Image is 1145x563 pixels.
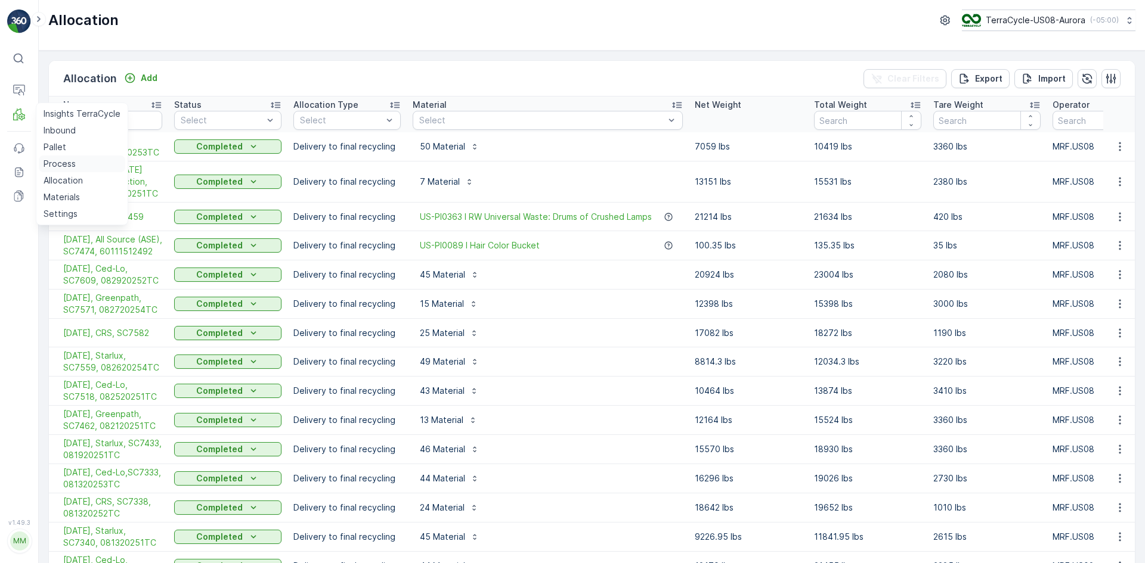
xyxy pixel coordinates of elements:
[420,176,460,188] p: 7 Material
[196,176,243,188] p: Completed
[933,443,1041,455] p: 3360 lbs
[695,327,802,339] p: 17082 lbs
[174,530,281,544] button: Completed
[420,531,465,543] p: 45 Material
[293,99,358,111] p: Allocation Type
[695,141,802,153] p: 7059 lbs
[420,472,465,484] p: 44 Material
[174,139,281,154] button: Completed
[933,356,1041,368] p: 3220 lbs
[174,297,281,311] button: Completed
[420,269,465,281] p: 45 Material
[420,141,465,153] p: 50 Material
[174,384,281,398] button: Completed
[962,10,1135,31] button: TerraCycle-US08-Aurora(-05:00)
[933,472,1041,484] p: 2730 lbs
[287,132,407,161] td: Delivery to final recycling
[420,211,652,223] a: US-PI0363 I RW Universal Waste: Drums of Crushed Lamps
[287,377,407,406] td: Delivery to final recycling
[420,502,465,514] p: 24 Material
[420,298,464,310] p: 15 Material
[1038,73,1066,85] p: Import
[933,211,1041,223] p: 420 lbs
[413,440,487,459] button: 46 Material
[196,385,243,397] p: Completed
[63,466,162,490] a: 08/18/25, Ced-Lo,SC7333, 081320253TC
[695,472,802,484] p: 16296 lbs
[63,437,162,461] span: [DATE], Starlux, SC7433, 081920251TC
[420,356,465,368] p: 49 Material
[814,356,921,368] p: 12034.3 lbs
[181,114,263,126] p: Select
[63,70,117,87] p: Allocation
[119,71,162,85] button: Add
[196,239,243,251] p: Completed
[413,410,485,430] button: 13 Material
[300,114,382,126] p: Select
[63,234,162,257] a: 08/22/25, All Source (ASE), SC7474, 60111512492
[196,502,243,514] p: Completed
[986,14,1085,26] p: TerraCycle-US08-Aurora
[63,99,87,111] p: Name
[413,137,487,156] button: 50 Material
[413,99,447,111] p: Material
[196,414,243,426] p: Completed
[196,298,243,310] p: Completed
[63,437,162,461] a: 08/20/25, Starlux, SC7433, 081920251TC
[413,381,486,400] button: 43 Material
[63,379,162,403] span: [DATE], Ced-Lo, SC7518, 082520251TC
[814,239,921,251] p: 135.35 lbs
[413,324,486,343] button: 25 Material
[933,111,1041,130] input: Search
[196,211,243,223] p: Completed
[63,496,162,520] a: 08/14/25, CRS, SC7338, 081320252TC
[174,175,281,189] button: Completed
[63,292,162,316] a: 08/29/25, Greenpath, SC7571, 082720254TC
[174,238,281,253] button: Completed
[695,385,802,397] p: 10464 lbs
[695,176,802,188] p: 13151 lbs
[174,210,281,224] button: Completed
[814,176,921,188] p: 15531 lbs
[287,522,407,552] td: Delivery to final recycling
[413,469,487,488] button: 44 Material
[287,347,407,377] td: Delivery to final recycling
[814,211,921,223] p: 21634 lbs
[63,327,162,339] a: 08/29/25, CRS, SC7582
[196,472,243,484] p: Completed
[413,172,481,191] button: 7 Material
[287,290,407,319] td: Delivery to final recycling
[174,267,281,282] button: Completed
[814,99,867,111] p: Total Weight
[695,99,741,111] p: Net Weight
[63,234,162,257] span: [DATE], All Source (ASE), SC7474, 60111512492
[287,435,407,464] td: Delivery to final recycling
[413,498,486,517] button: 24 Material
[864,69,946,88] button: Clear Filters
[933,239,1041,251] p: 35 lbs
[814,269,921,281] p: 23004 lbs
[413,352,487,371] button: 49 Material
[814,385,921,397] p: 13874 lbs
[174,326,281,340] button: Completed
[63,525,162,549] span: [DATE], Starlux, SC7340, 081320251TC
[814,443,921,455] p: 18930 lbs
[933,414,1041,426] p: 3360 lbs
[7,528,31,553] button: MM
[420,443,465,455] p: 46 Material
[1053,99,1090,111] p: Operator
[695,443,802,455] p: 15570 lbs
[287,493,407,522] td: Delivery to final recycling
[814,111,921,130] input: Search
[814,298,921,310] p: 15398 lbs
[174,471,281,486] button: Completed
[48,11,119,30] p: Allocation
[196,327,243,339] p: Completed
[287,464,407,493] td: Delivery to final recycling
[196,141,243,153] p: Completed
[695,356,802,368] p: 8814.3 lbs
[10,531,29,550] div: MM
[196,531,243,543] p: Completed
[420,414,463,426] p: 13 Material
